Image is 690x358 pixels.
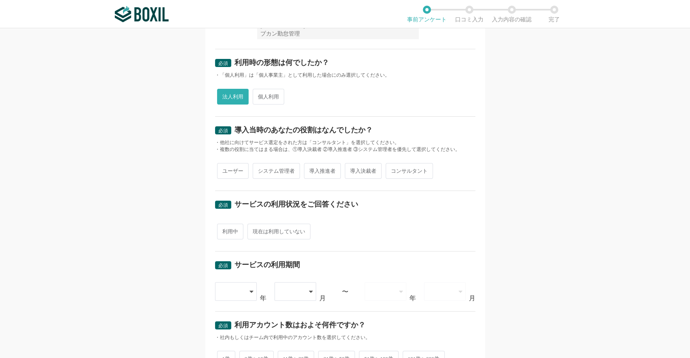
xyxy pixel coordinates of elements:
[234,126,373,134] div: 導入当時のあなたの役割はなんでしたか？
[533,6,576,23] li: 完了
[491,6,533,23] li: 入力内容の確認
[218,323,228,329] span: 必須
[247,224,310,239] span: 現在は利用していない
[253,163,300,179] span: システム管理者
[218,128,228,134] span: 必須
[386,163,433,179] span: コンサルタント
[448,6,491,23] li: 口コミ入力
[215,146,475,153] div: ・複数の役割に当てはまる場合は、①導入決裁者 ②導入推進者 ③システム管理者を優先して選択してください。
[234,59,329,66] div: 利用時の形態は何でしたか？
[260,295,266,301] div: 年
[234,321,365,329] div: 利用アカウント数はおよそ何件ですか？
[218,202,228,208] span: 必須
[409,295,416,301] div: 年
[218,263,228,268] span: 必須
[115,6,169,22] img: ボクシルSaaS_ロゴ
[253,89,284,105] span: 個人利用
[215,334,475,341] div: ・社内もしくはチーム内で利用中のアカウント数を選択してください。
[469,295,475,301] div: 月
[217,163,249,179] span: ユーザー
[217,89,249,105] span: 法人利用
[257,20,419,39] div: [PERSON_NAME],KING OF TIME,Salesforce Sales Cloud,ジョブカン勤怠管理
[234,201,358,208] div: サービスの利用状況をご回答ください
[215,139,475,146] div: ・他社に向けてサービス選定をされた方は「コンサルタント」を選択してください。
[345,163,382,179] span: 導入決裁者
[218,61,228,66] span: 必須
[406,6,448,23] li: 事前アンケート
[319,295,326,301] div: 月
[234,261,300,268] div: サービスの利用期間
[342,289,348,295] div: 〜
[217,224,243,239] span: 利用中
[304,163,341,179] span: 導入推進者
[215,72,475,79] div: ・「個人利用」は「個人事業主」として利用した場合にのみ選択してください。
